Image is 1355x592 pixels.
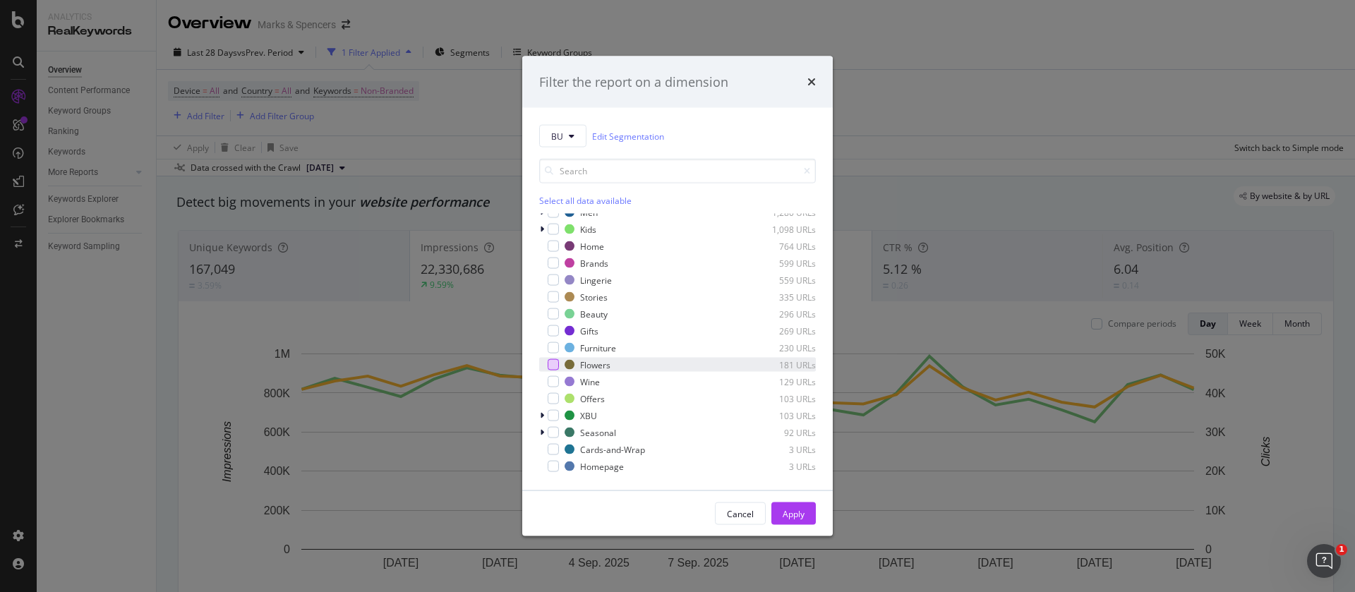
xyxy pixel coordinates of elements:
div: 269 URLs [747,325,816,337]
div: 92 URLs [747,426,816,438]
div: 3 URLs [747,443,816,455]
div: 129 URLs [747,375,816,387]
div: Stories [580,291,608,303]
div: 599 URLs [747,257,816,269]
iframe: Intercom live chat [1307,544,1341,578]
div: 181 URLs [747,358,816,370]
div: Beauty [580,308,608,320]
button: Apply [771,502,816,525]
div: Select all data available [539,195,816,207]
div: Flowers [580,358,610,370]
div: Offers [580,392,605,404]
div: XBU [580,409,597,421]
div: Kids [580,223,596,235]
div: Cards-and-Wrap [580,443,645,455]
div: 764 URLs [747,240,816,252]
div: 103 URLs [747,392,816,404]
div: 335 URLs [747,291,816,303]
span: BU [551,130,563,142]
div: Furniture [580,342,616,354]
div: Cancel [727,507,754,519]
div: Wine [580,375,600,387]
a: Edit Segmentation [592,128,664,143]
div: Seasonal [580,426,616,438]
div: 296 URLs [747,308,816,320]
div: times [807,73,816,91]
button: BU [539,125,586,147]
div: Brands [580,257,608,269]
div: Apply [783,507,805,519]
span: 1 [1336,544,1347,555]
button: Cancel [715,502,766,525]
div: Filter the report on a dimension [539,73,728,91]
input: Search [539,159,816,183]
div: Homepage [580,460,624,472]
div: Lingerie [580,274,612,286]
div: Gifts [580,325,598,337]
div: 559 URLs [747,274,816,286]
div: modal [522,56,833,536]
div: 1,098 URLs [747,223,816,235]
div: 103 URLs [747,409,816,421]
div: 3 URLs [747,460,816,472]
div: Home [580,240,604,252]
div: 230 URLs [747,342,816,354]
